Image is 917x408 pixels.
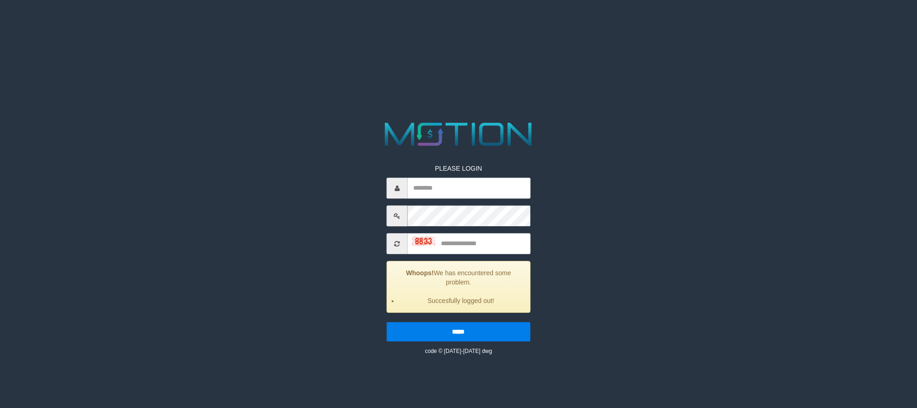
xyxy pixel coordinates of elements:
[412,236,435,246] img: captcha
[387,261,530,313] div: We has encountered some problem.
[399,297,523,306] li: Succesfully logged out!
[425,348,492,355] small: code © [DATE]-[DATE] dwg
[378,118,539,150] img: MOTION_logo.png
[406,270,434,277] strong: Whoops!
[387,164,530,173] p: PLEASE LOGIN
